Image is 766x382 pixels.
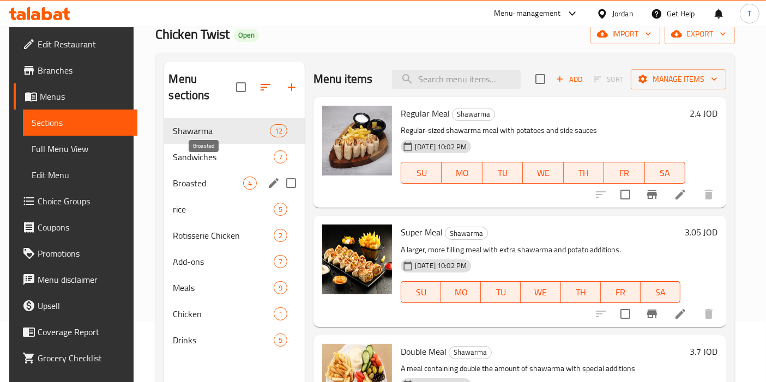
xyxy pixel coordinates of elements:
[274,309,287,319] span: 1
[639,301,665,327] button: Branch-specific-item
[173,203,274,216] span: rice
[173,124,269,137] span: Shawarma
[270,124,287,137] div: items
[23,162,137,188] a: Edit Menu
[164,275,305,301] div: Meals9
[552,71,587,88] button: Add
[274,152,287,162] span: 7
[587,71,631,88] span: Select section first
[401,281,441,303] button: SU
[561,281,601,303] button: TH
[554,73,584,86] span: Add
[529,68,552,90] span: Select section
[38,247,129,260] span: Promotions
[164,118,305,144] div: Shawarma12
[23,110,137,136] a: Sections
[234,31,259,40] span: Open
[14,266,137,293] a: Menu disclaimer
[747,8,751,20] span: T
[552,71,587,88] span: Add item
[631,69,726,89] button: Manage items
[274,257,287,267] span: 7
[690,106,717,121] h6: 2.4 JOD
[243,177,257,190] div: items
[604,162,644,184] button: FR
[38,195,129,208] span: Choice Groups
[685,225,717,240] h6: 3.05 JOD
[173,281,274,294] span: Meals
[445,227,487,240] span: Shawarma
[173,307,274,320] span: Chicken
[274,255,287,268] div: items
[482,162,523,184] button: TU
[279,74,305,100] button: Add section
[32,142,129,155] span: Full Menu View
[599,27,652,41] span: import
[481,281,521,303] button: TU
[274,231,287,241] span: 2
[38,38,129,51] span: Edit Restaurant
[406,165,437,181] span: SU
[449,346,491,359] span: Shawarma
[252,74,279,100] span: Sort sections
[665,24,735,44] button: export
[527,165,559,181] span: WE
[14,293,137,319] a: Upsell
[645,284,676,300] span: SA
[485,284,516,300] span: TU
[164,196,305,222] div: rice5
[173,150,274,163] span: Sandwiches
[14,83,137,110] a: Menus
[266,175,282,191] button: edit
[487,165,518,181] span: TU
[401,362,685,375] p: A meal containing double the amount of shawarma with special additions
[274,203,287,216] div: items
[164,301,305,327] div: Chicken1
[441,281,481,303] button: MO
[14,319,137,345] a: Coverage Report
[392,70,521,89] input: search
[649,165,681,181] span: SA
[406,284,437,300] span: SU
[614,183,637,206] span: Select to update
[274,229,287,242] div: items
[401,243,680,257] p: A larger, more filling meal with extra shawarma and potato additions.
[445,284,477,300] span: MO
[525,284,556,300] span: WE
[14,57,137,83] a: Branches
[605,284,636,300] span: FR
[32,116,129,129] span: Sections
[612,8,634,20] div: Jordan
[445,227,488,240] div: Shawarma
[32,168,129,181] span: Edit Menu
[230,76,252,99] span: Select all sections
[401,224,443,240] span: Super Meal
[322,106,392,175] img: Regular Meal
[568,165,600,181] span: TH
[521,281,560,303] button: WE
[274,334,287,347] div: items
[690,344,717,359] h6: 3.7 JOD
[23,136,137,162] a: Full Menu View
[38,299,129,312] span: Upsell
[164,327,305,353] div: Drinks5
[452,108,495,121] div: Shawarma
[565,284,596,300] span: TH
[322,225,392,294] img: Super Meal
[274,281,287,294] div: items
[270,126,287,136] span: 12
[442,162,482,184] button: MO
[164,113,305,357] nav: Menu sections
[173,177,243,190] span: Broasted
[173,255,274,268] div: Add-ons
[453,108,494,120] span: Shawarma
[173,334,274,347] span: Drinks
[696,301,722,327] button: delete
[401,124,685,137] p: Regular-sized shawarma meal with potatoes and side sauces
[274,150,287,163] div: items
[274,335,287,345] span: 5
